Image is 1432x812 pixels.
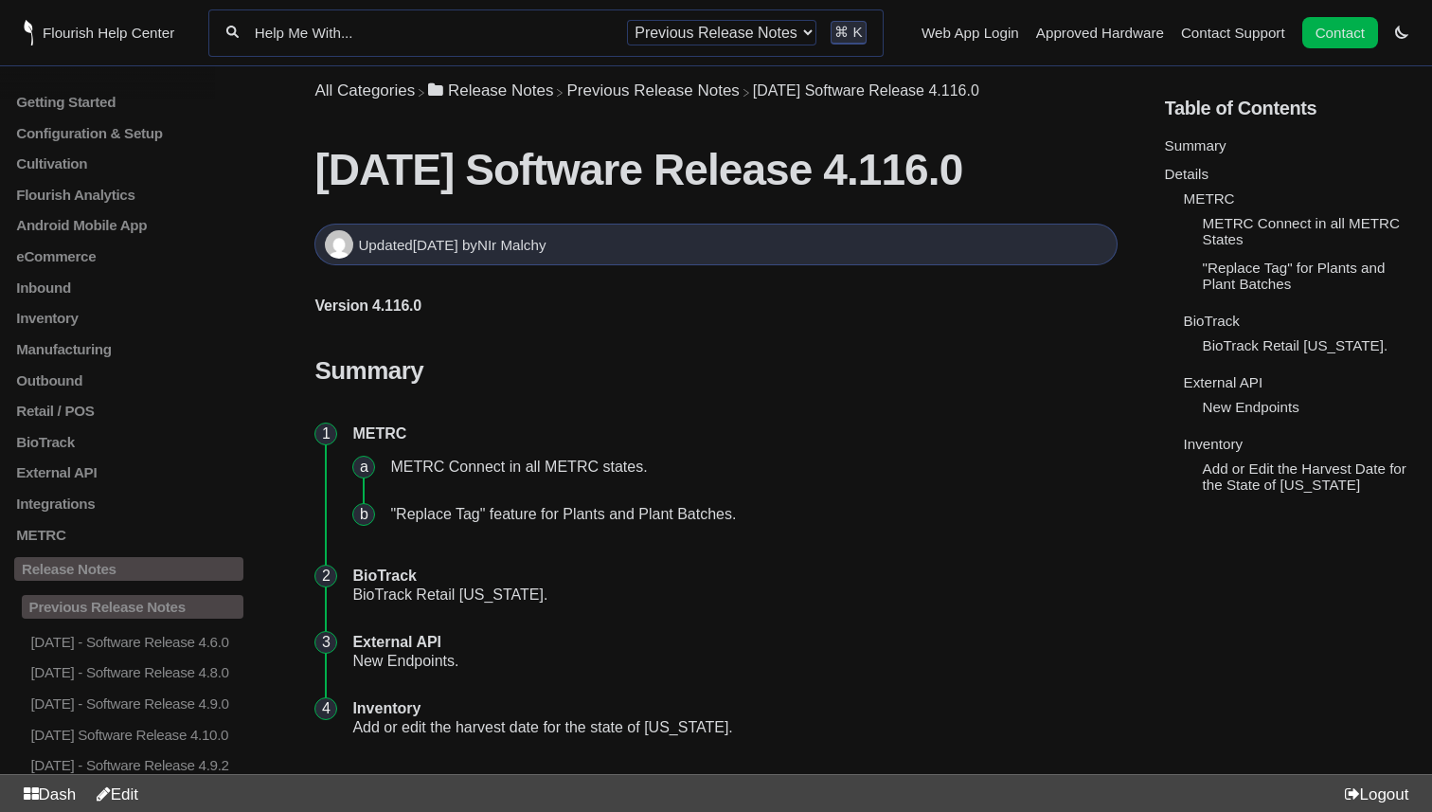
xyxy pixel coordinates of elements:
a: New Endpoints [1203,399,1299,415]
a: Getting Started [14,94,243,110]
a: Configuration & Setup [14,124,243,140]
p: [DATE] - Software Release 4.8.0 [28,664,243,680]
a: External API [1184,374,1263,390]
p: [DATE] - Software Release 4.6.0 [28,634,243,650]
a: Flourish Help Center [24,20,174,45]
a: "Replace Tag" for Plants and Plant Batches [1203,260,1386,292]
span: ​Release Notes [448,81,554,100]
a: BioTrack Retail [US_STATE]. [1203,337,1388,353]
a: Android Mobile App [14,217,243,233]
a: [DATE] - Software Release 4.9.0 [14,695,243,712]
a: [DATE] - Software Release 4.6.0 [14,634,243,650]
a: Dash [15,785,76,803]
a: BioTrack [1184,313,1240,329]
li: Contact desktop [1298,20,1383,46]
a: Approved Hardware navigation item [1036,25,1164,41]
img: Flourish Help Center Logo [24,20,33,45]
a: Outbound [14,371,243,388]
p: [DATE] Software Release 4.10.0 [28,726,243,742]
strong: Inventory [352,700,421,716]
a: Web App Login navigation item [922,25,1019,41]
a: Manufacturing [14,341,243,357]
span: Updated [358,237,461,253]
span: by [462,237,546,253]
a: Add or Edit the Harvest Date for the State of [US_STATE] [1203,460,1406,493]
a: Retail / POS [14,403,243,419]
li: Add or edit the harvest date for the state of [US_STATE]. [345,685,1117,751]
span: Flourish Help Center [43,25,174,41]
kbd: K [853,24,863,40]
a: Integrations [14,496,243,512]
p: [DATE] - Software Release 4.9.2 [28,757,243,773]
a: BioTrack [14,434,243,450]
h1: [DATE] Software Release 4.116.0 [314,144,1117,195]
a: Previous Release Notes [566,81,739,99]
a: External API [14,464,243,480]
li: New Endpoints. [345,619,1117,685]
a: Inventory [14,310,243,326]
span: NIr Malchy [477,237,546,253]
time: [DATE] [413,237,458,253]
a: Contact Support navigation item [1181,25,1285,41]
strong: Version 4.116.0 [314,298,421,314]
span: ​Previous Release Notes [566,81,739,100]
h3: Summary [314,356,1117,386]
strong: METRC [352,425,406,442]
a: [DATE] Software Release 4.10.0 [14,726,243,742]
a: Previous Release Notes [14,595,243,619]
a: METRC [1184,190,1235,207]
a: [DATE] - Software Release 4.8.0 [14,664,243,680]
li: BioTrack Retail [US_STATE]. [345,552,1117,619]
strong: BioTrack [352,568,417,584]
a: METRC Connect in all METRC States [1203,215,1400,247]
a: Edit [88,785,138,803]
input: Help Me With... [253,24,613,42]
p: [DATE] - Software Release 4.9.0 [28,695,243,712]
a: METRC [14,527,243,543]
p: Previous Release Notes [22,595,244,619]
a: Inventory [1184,436,1243,452]
h5: Table of Contents [1165,98,1418,119]
a: Inbound [14,280,243,296]
kbd: ⌘ [834,24,849,40]
a: Contact [1302,17,1378,48]
a: Details [1165,166,1208,182]
strong: External API [352,634,441,650]
span: All Categories [314,81,415,100]
a: [DATE] - Software Release 4.9.2 [14,757,243,773]
a: Release Notes [14,557,243,581]
a: Cultivation [14,155,243,171]
span: [DATE] Software Release 4.116.0 [753,82,979,99]
li: METRC Connect in all METRC states. [383,443,1109,491]
a: Breadcrumb link to All Categories [314,81,415,99]
a: eCommerce [14,248,243,264]
a: Release Notes [428,81,553,99]
a: Flourish Analytics [14,187,243,203]
a: Summary [1165,137,1226,153]
img: NIr Malchy [325,230,353,259]
a: Switch dark mode setting [1395,24,1408,40]
li: "Replace Tag" feature for Plants and Plant Batches. [383,491,1109,538]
